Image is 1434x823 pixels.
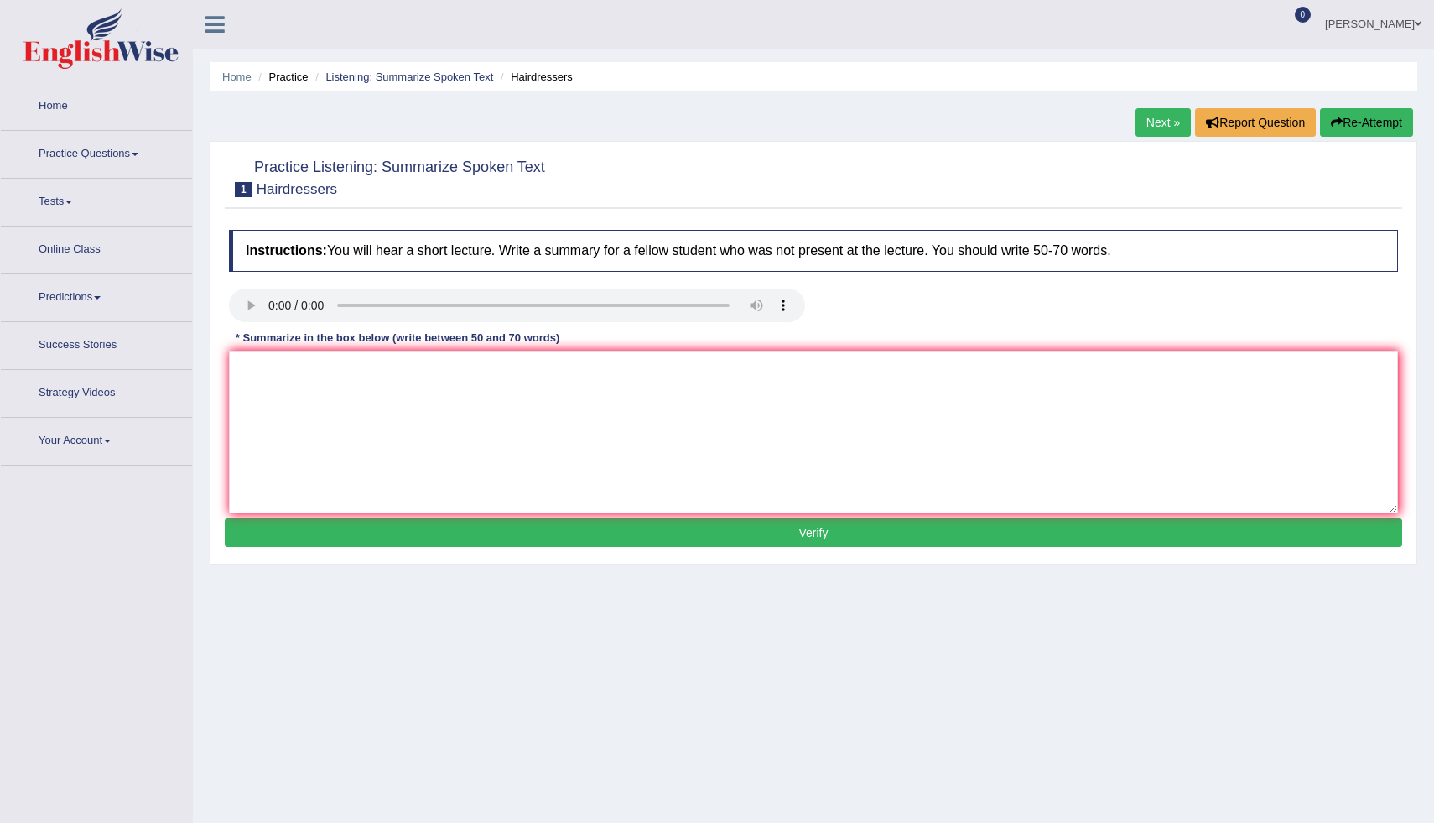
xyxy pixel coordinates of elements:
[1195,108,1316,137] button: Report Question
[1295,7,1312,23] span: 0
[496,69,573,85] li: Hairdressers
[235,182,252,197] span: 1
[1,322,192,364] a: Success Stories
[246,243,327,258] b: Instructions:
[257,181,337,197] small: Hairdressers
[1,418,192,460] a: Your Account
[222,70,252,83] a: Home
[225,518,1402,547] button: Verify
[1135,108,1191,137] a: Next »
[1,83,192,125] a: Home
[1,179,192,221] a: Tests
[1,274,192,316] a: Predictions
[229,155,545,197] h2: Practice Listening: Summarize Spoken Text
[1320,108,1413,137] button: Re-Attempt
[254,69,308,85] li: Practice
[1,227,192,268] a: Online Class
[229,331,566,346] div: * Summarize in the box below (write between 50 and 70 words)
[1,370,192,412] a: Strategy Videos
[325,70,493,83] a: Listening: Summarize Spoken Text
[229,230,1398,272] h4: You will hear a short lecture. Write a summary for a fellow student who was not present at the le...
[1,131,192,173] a: Practice Questions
